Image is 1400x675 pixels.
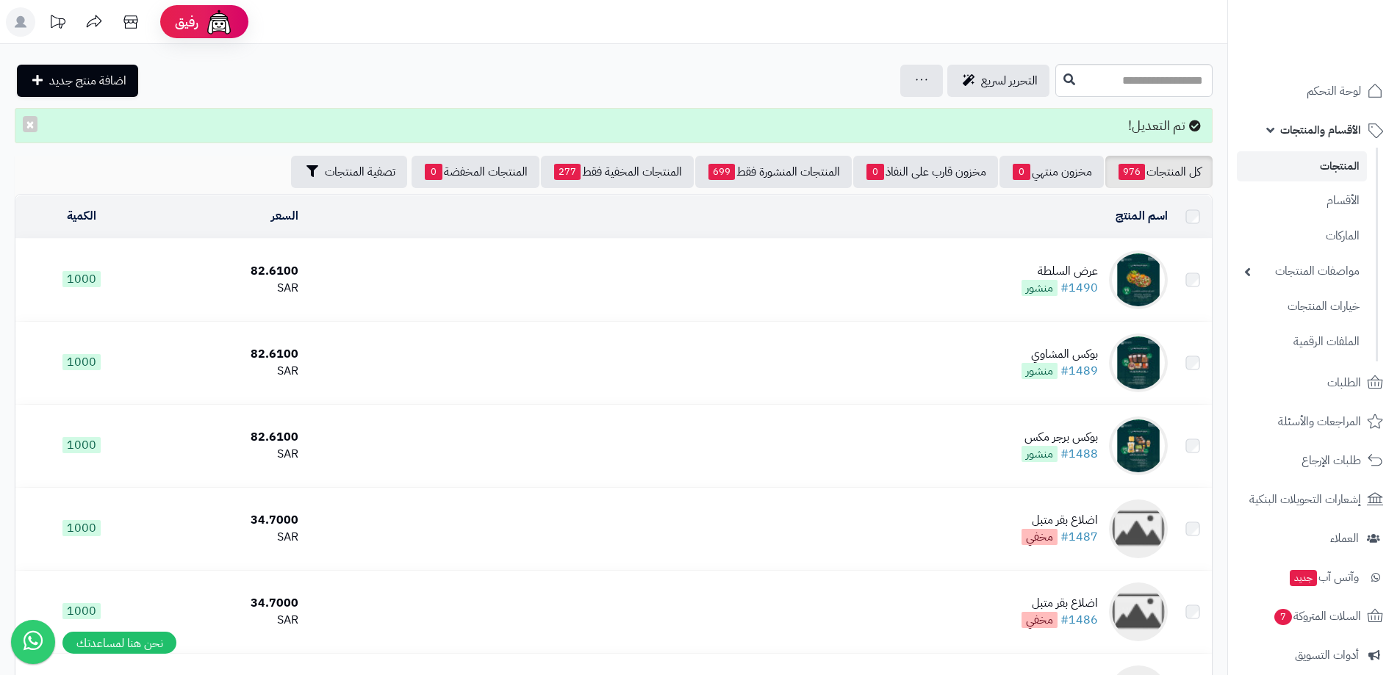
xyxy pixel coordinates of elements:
a: السعر [271,207,298,225]
a: الكمية [67,207,96,225]
a: الملفات الرقمية [1237,326,1367,358]
span: 1000 [62,520,101,536]
span: التحرير لسريع [981,72,1038,90]
a: #1489 [1060,362,1098,380]
span: العملاء [1330,528,1359,549]
span: السلات المتروكة [1273,606,1361,627]
span: 0 [425,164,442,180]
img: بوكس المشاوي [1109,333,1168,392]
a: خيارات المنتجات [1237,291,1367,322]
span: وآتس آب [1288,567,1359,588]
div: SAR [154,529,299,546]
span: إشعارات التحويلات البنكية [1249,489,1361,510]
div: 82.6100 [154,429,299,446]
img: اضلاع بقر متبل [1109,582,1168,641]
a: #1486 [1060,611,1098,629]
span: منشور [1022,363,1058,379]
span: 1000 [62,354,101,370]
span: 1000 [62,437,101,453]
a: مواصفات المنتجات [1237,256,1367,287]
div: تم التعديل! [15,108,1213,143]
span: طلبات الإرجاع [1302,450,1361,471]
div: بوكس برجر مكس [1022,429,1098,446]
img: عرض السلطة [1109,250,1168,309]
a: المنتجات المخفية فقط277 [541,156,694,188]
a: #1487 [1060,528,1098,546]
img: logo-2.png [1300,33,1386,64]
div: اضلاع بقر متبل [1022,512,1098,529]
a: الأقسام [1237,185,1367,217]
a: وآتس آبجديد [1237,560,1391,595]
a: المنتجات المخفضة0 [412,156,539,188]
a: المنتجات [1237,151,1367,181]
img: ai-face.png [204,7,234,37]
div: SAR [154,363,299,380]
span: تصفية المنتجات [325,163,395,181]
span: جديد [1290,570,1317,586]
span: 7 [1274,608,1293,625]
span: 0 [866,164,884,180]
button: تصفية المنتجات [291,156,407,188]
a: #1488 [1060,445,1098,463]
a: لوحة التحكم [1237,73,1391,109]
span: منشور [1022,280,1058,296]
a: كل المنتجات976 [1105,156,1213,188]
a: التحرير لسريع [947,65,1049,97]
div: SAR [154,446,299,463]
a: المنتجات المنشورة فقط699 [695,156,852,188]
span: 0 [1013,164,1030,180]
div: عرض السلطة [1022,263,1098,280]
div: 82.6100 [154,346,299,363]
a: اسم المنتج [1116,207,1168,225]
span: 1000 [62,271,101,287]
a: مخزون منتهي0 [999,156,1104,188]
a: تحديثات المنصة [39,7,76,40]
a: مخزون قارب على النفاذ0 [853,156,998,188]
span: مخفي [1022,612,1058,628]
a: #1490 [1060,279,1098,297]
span: اضافة منتج جديد [49,72,126,90]
div: بوكس المشاوي [1022,346,1098,363]
img: اضلاع بقر متبل [1109,499,1168,558]
a: إشعارات التحويلات البنكية [1237,482,1391,517]
div: SAR [154,280,299,297]
div: 34.7000 [154,595,299,612]
a: الماركات [1237,220,1367,252]
a: أدوات التسويق [1237,638,1391,673]
a: الطلبات [1237,365,1391,400]
img: بوكس برجر مكس [1109,416,1168,475]
span: منشور [1022,446,1058,462]
button: × [23,116,37,132]
a: السلات المتروكة7 [1237,599,1391,634]
span: لوحة التحكم [1307,81,1361,101]
span: مخفي [1022,529,1058,545]
a: العملاء [1237,521,1391,556]
a: طلبات الإرجاع [1237,443,1391,478]
span: رفيق [175,13,198,31]
span: الطلبات [1327,372,1361,393]
a: اضافة منتج جديد [17,65,138,97]
div: اضلاع بقر متبل [1022,595,1098,612]
span: 699 [708,164,735,180]
div: 82.6100 [154,263,299,280]
span: المراجعات والأسئلة [1278,411,1361,432]
span: 277 [554,164,581,180]
div: 34.7000 [154,512,299,529]
span: 976 [1119,164,1145,180]
span: 1000 [62,603,101,619]
a: المراجعات والأسئلة [1237,404,1391,439]
span: أدوات التسويق [1295,645,1359,665]
span: الأقسام والمنتجات [1280,120,1361,140]
div: SAR [154,612,299,629]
